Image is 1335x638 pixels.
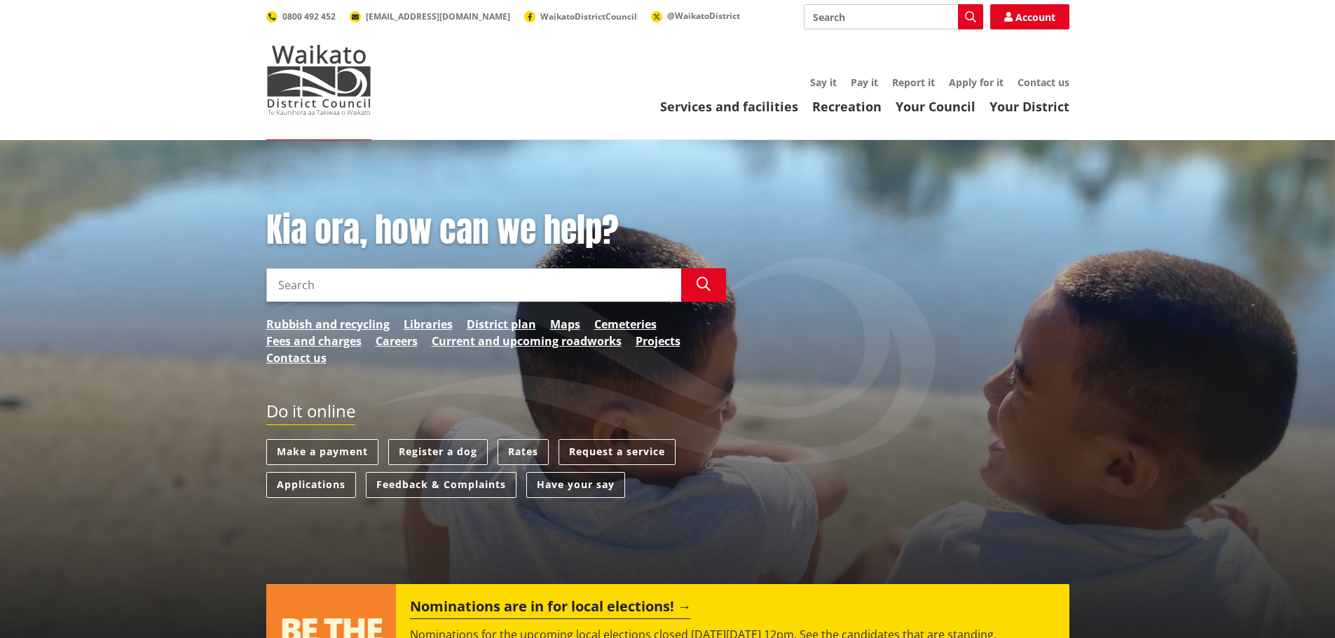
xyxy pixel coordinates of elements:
[266,45,371,115] img: Waikato District Council - Te Kaunihera aa Takiwaa o Waikato
[660,98,798,115] a: Services and facilities
[282,11,336,22] span: 0800 492 452
[594,316,657,333] a: Cemeteries
[810,76,837,89] a: Say it
[467,316,536,333] a: District plan
[892,76,935,89] a: Report it
[651,10,740,22] a: @WaikatoDistrict
[896,98,975,115] a: Your Council
[350,11,510,22] a: [EMAIL_ADDRESS][DOMAIN_NAME]
[266,333,362,349] a: Fees and charges
[559,439,676,465] a: Request a service
[266,349,327,366] a: Contact us
[266,11,336,22] a: 0800 492 452
[266,472,356,498] a: Applications
[404,316,453,333] a: Libraries
[667,10,740,22] span: @WaikatoDistrict
[540,11,637,22] span: WaikatoDistrictCouncil
[1018,76,1069,89] a: Contact us
[266,401,355,426] h2: Do it online
[366,11,510,22] span: [EMAIL_ADDRESS][DOMAIN_NAME]
[804,4,983,29] input: Search input
[366,472,516,498] a: Feedback & Complaints
[410,598,691,619] h2: Nominations are in for local elections!
[498,439,549,465] a: Rates
[266,316,390,333] a: Rubbish and recycling
[526,472,625,498] a: Have your say
[266,210,726,251] h1: Kia ora, how can we help?
[388,439,488,465] a: Register a dog
[376,333,418,349] a: Careers
[949,76,1004,89] a: Apply for it
[990,4,1069,29] a: Account
[851,76,878,89] a: Pay it
[812,98,882,115] a: Recreation
[550,316,580,333] a: Maps
[266,439,378,465] a: Make a payment
[266,268,681,302] input: Search input
[636,333,680,349] a: Projects
[524,11,637,22] a: WaikatoDistrictCouncil
[990,98,1069,115] a: Your District
[432,333,622,349] a: Current and upcoming roadworks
